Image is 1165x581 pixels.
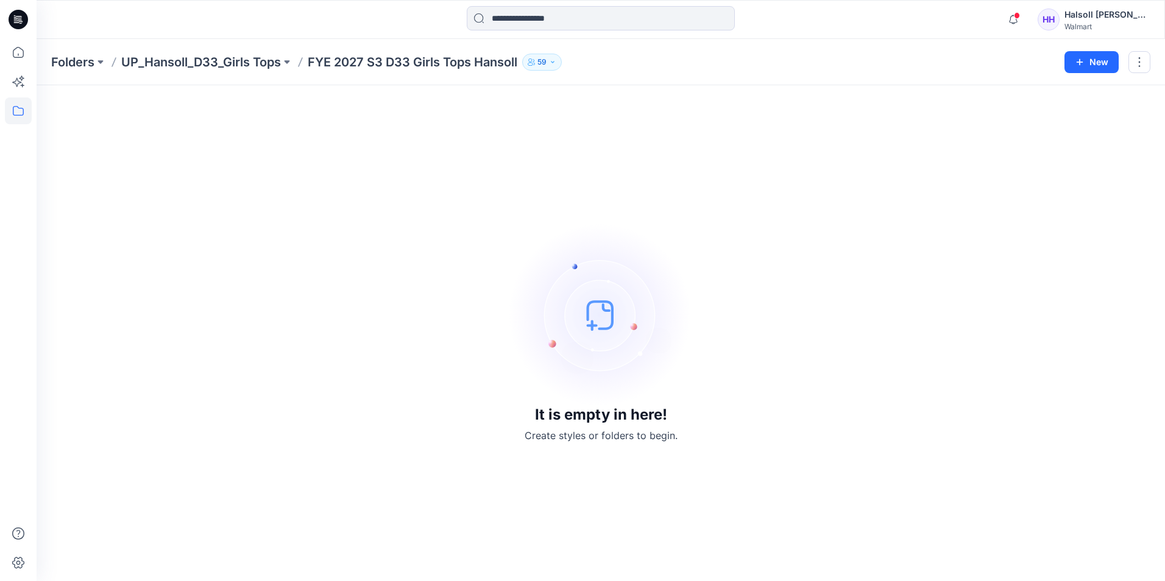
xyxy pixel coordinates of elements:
a: UP_Hansoll_D33_Girls Tops [121,54,281,71]
div: Halsoll [PERSON_NAME] Girls Design Team [1064,7,1150,22]
p: 59 [537,55,547,69]
div: Walmart [1064,22,1150,31]
p: Create styles or folders to begin. [525,428,678,443]
p: FYE 2027 S3 D33 Girls Tops Hansoll [308,54,517,71]
h3: It is empty in here! [535,406,667,423]
button: New [1064,51,1119,73]
a: Folders [51,54,94,71]
button: 59 [522,54,562,71]
img: empty-state-image.svg [509,224,692,406]
div: HH [1038,9,1060,30]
